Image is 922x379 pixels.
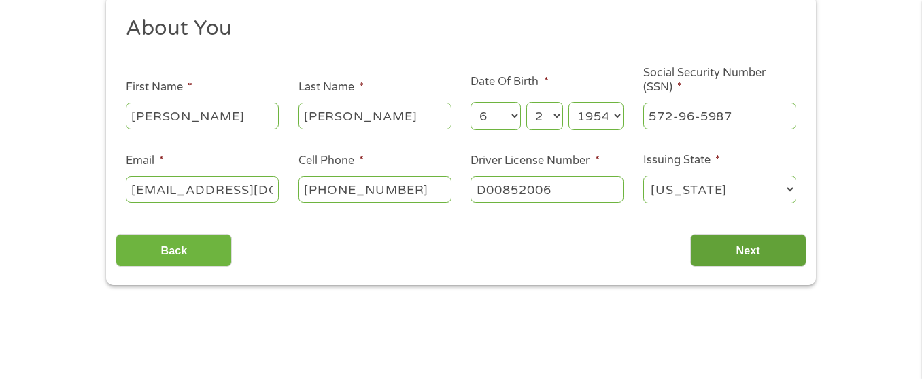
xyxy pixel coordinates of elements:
label: Last Name [298,80,364,95]
input: 078-05-1120 [643,103,796,129]
input: Smith [298,103,451,129]
input: Next [690,234,806,267]
input: john@gmail.com [126,176,279,202]
label: Driver License Number [471,154,599,168]
label: Email [126,154,164,168]
input: (541) 754-3010 [298,176,451,202]
label: Cell Phone [298,154,364,168]
input: John [126,103,279,129]
label: Social Security Number (SSN) [643,66,796,95]
label: Issuing State [643,153,720,167]
label: Date Of Birth [471,75,548,89]
input: Back [116,234,232,267]
label: First Name [126,80,192,95]
h2: About You [126,15,787,42]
